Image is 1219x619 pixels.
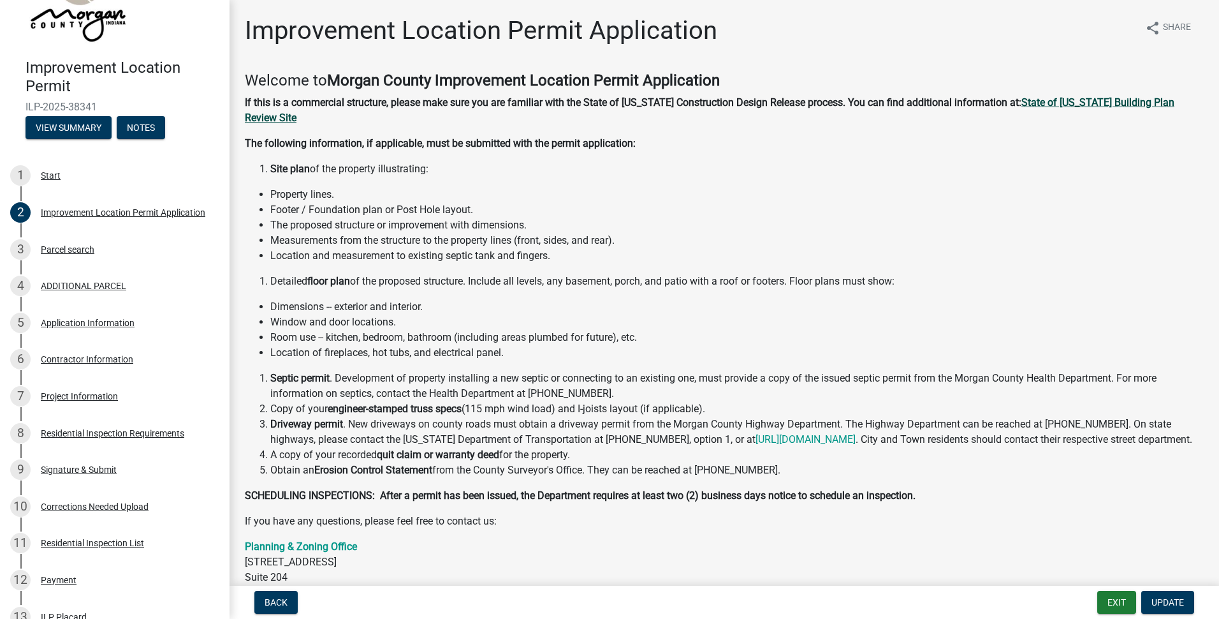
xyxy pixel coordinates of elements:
strong: Site plan [270,163,310,175]
h1: Improvement Location Permit Application [245,15,717,46]
span: Back [265,597,288,608]
wm-modal-confirm: Summary [26,123,112,133]
div: 8 [10,423,31,444]
div: Residential Inspection List [41,539,144,548]
i: share [1145,20,1160,36]
button: shareShare [1135,15,1201,40]
p: If you have any questions, please feel free to contact us: [245,514,1204,529]
li: Dimensions -- exterior and interior. [270,299,1204,315]
wm-modal-confirm: Notes [117,123,165,133]
div: 7 [10,386,31,406]
strong: quit claim or warranty deed [377,449,499,461]
li: Property lines. [270,187,1204,202]
button: Back [254,591,298,614]
div: Contractor Information [41,355,133,364]
div: Parcel search [41,245,94,254]
div: Project Information [41,392,118,401]
div: 12 [10,570,31,590]
strong: Morgan County Improvement Location Permit Application [327,71,720,89]
strong: floor plan [307,275,350,287]
li: . Development of property installing a new septic or connecting to an existing one, must provide ... [270,371,1204,401]
div: ADDITIONAL PARCEL [41,281,126,290]
span: ILP-2025-38341 [26,101,204,113]
li: Obtain an from the County Surveyor's Office. They can be reached at [PHONE_NUMBER]. [270,463,1204,478]
div: Corrections Needed Upload [41,502,149,511]
li: Window and door locations. [270,315,1204,330]
div: Improvement Location Permit Application [41,208,205,217]
li: of the property illustrating: [270,161,1204,177]
div: 3 [10,239,31,260]
div: Application Information [41,318,135,327]
strong: Septic permit [270,372,330,384]
strong: Driveway permit [270,418,343,430]
li: . New driveways on county roads must obtain a driveway permit from the Morgan County Highway Depa... [270,417,1204,447]
a: Planning & Zoning Office [245,541,357,553]
span: Share [1163,20,1191,36]
button: Exit [1097,591,1136,614]
div: Payment [41,576,77,585]
div: 2 [10,202,31,223]
h4: Improvement Location Permit [26,59,219,96]
div: 10 [10,496,31,517]
h4: Welcome to [245,71,1204,90]
button: Notes [117,116,165,139]
span: Update [1151,597,1184,608]
strong: engineer-stamped truss specs [328,403,462,415]
li: Measurements from the structure to the property lines (front, sides, and rear). [270,233,1204,248]
li: Footer / Foundation plan or Post Hole layout. [270,202,1204,218]
li: The proposed structure or improvement with dimensions. [270,218,1204,233]
div: Signature & Submit [41,465,117,474]
div: 6 [10,349,31,369]
div: 11 [10,533,31,553]
div: 1 [10,165,31,186]
div: 9 [10,459,31,480]
div: 4 [10,276,31,296]
div: 5 [10,313,31,333]
li: Copy of your (115 mph wind load) and I-joists layout (if applicable). [270,401,1204,417]
li: Room use -- kitchen, bedroom, bathroom (including areas plumbed for future), etc. [270,330,1204,345]
p: [STREET_ADDRESS] Suite 204 [GEOGRAPHIC_DATA], IN 46151 [245,539,1204,600]
li: A copy of your recorded for the property. [270,447,1204,463]
li: Detailed of the proposed structure. Include all levels, any basement, porch, and patio with a roo... [270,274,1204,289]
button: View Summary [26,116,112,139]
div: Start [41,171,61,180]
strong: The following information, if applicable, must be submitted with the permit application: [245,137,636,149]
strong: Erosion Control Statement [314,464,432,476]
a: State of [US_STATE] Building Plan Review Site [245,96,1174,124]
button: Update [1141,591,1194,614]
a: [URL][DOMAIN_NAME] [755,433,856,445]
strong: If this is a commercial structure, please make sure you are familiar with the State of [US_STATE]... [245,96,1021,108]
li: Location of fireplaces, hot tubs, and electrical panel. [270,345,1204,361]
li: Location and measurement to existing septic tank and fingers. [270,248,1204,264]
div: Residential Inspection Requirements [41,429,184,438]
strong: SCHEDULING INSPECTIONS: After a permit has been issued, the Department requires at least two (2) ... [245,489,916,502]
